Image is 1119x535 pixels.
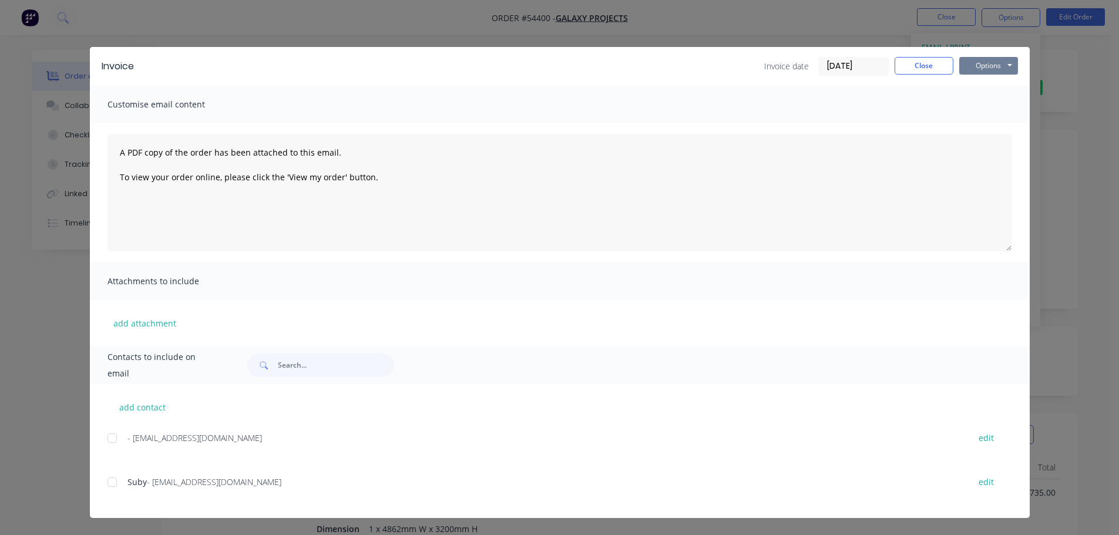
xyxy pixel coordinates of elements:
button: add contact [107,398,178,416]
span: Suby [127,476,147,487]
span: Invoice date [764,60,809,72]
span: - [EMAIL_ADDRESS][DOMAIN_NAME] [127,432,262,443]
button: edit [972,430,1001,446]
input: Search... [278,354,394,377]
span: - [EMAIL_ADDRESS][DOMAIN_NAME] [147,476,281,487]
span: Contacts to include on email [107,349,219,382]
button: add attachment [107,314,182,332]
button: Close [895,57,953,75]
textarea: A PDF copy of the order has been attached to this email. To view your order online, please click ... [107,134,1012,251]
span: Attachments to include [107,273,237,290]
button: edit [972,474,1001,490]
button: Options [959,57,1018,75]
div: Invoice [102,59,134,73]
span: Customise email content [107,96,237,113]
